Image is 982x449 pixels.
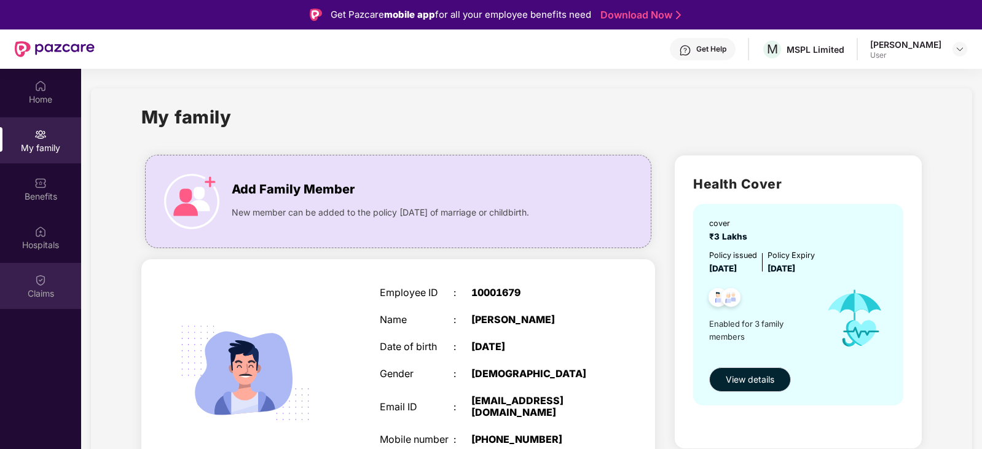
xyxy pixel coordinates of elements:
span: View details [726,373,774,386]
img: svg+xml;base64,PHN2ZyBpZD0iQ2xhaW0iIHhtbG5zPSJodHRwOi8vd3d3LnczLm9yZy8yMDAwL3N2ZyIgd2lkdGg9IjIwIi... [34,274,47,286]
div: User [870,50,941,60]
div: : [454,434,472,445]
h2: Health Cover [693,174,903,194]
div: [EMAIL_ADDRESS][DOMAIN_NAME] [471,395,600,418]
div: : [454,287,472,299]
a: Download Now [600,9,677,21]
h1: My family [141,103,232,131]
div: Policy Expiry [768,249,815,262]
img: Logo [310,9,322,21]
div: Mobile number [380,434,453,445]
div: Employee ID [380,287,453,299]
div: MSPL Limited [787,44,844,55]
img: svg+xml;base64,PHN2ZyB4bWxucz0iaHR0cDovL3d3dy53My5vcmcvMjAwMC9zdmciIHdpZHRoPSI0OC45NDMiIGhlaWdodD... [716,284,746,314]
span: [DATE] [709,264,737,273]
div: [DATE] [471,341,600,353]
div: [DEMOGRAPHIC_DATA] [471,368,600,380]
div: [PERSON_NAME] [870,39,941,50]
img: Stroke [676,9,681,21]
div: : [454,341,472,353]
img: svg+xml;base64,PHN2ZyB4bWxucz0iaHR0cDovL3d3dy53My5vcmcvMjAwMC9zdmciIHdpZHRoPSI0OC45NDMiIGhlaWdodD... [703,284,733,314]
div: : [454,314,472,326]
div: 10001679 [471,287,600,299]
img: svg+xml;base64,PHN2ZyBpZD0iSG9tZSIgeG1sbnM9Imh0dHA6Ly93d3cudzMub3JnLzIwMDAvc3ZnIiB3aWR0aD0iMjAiIG... [34,80,47,92]
span: Enabled for 3 family members [709,318,815,343]
div: : [454,368,472,380]
img: New Pazcare Logo [15,41,95,57]
div: Date of birth [380,341,453,353]
div: [PERSON_NAME] [471,314,600,326]
span: [DATE] [768,264,795,273]
span: New member can be added to the policy [DATE] of marriage or childbirth. [232,206,529,219]
img: svg+xml;base64,PHN2ZyBpZD0iSG9zcGl0YWxzIiB4bWxucz0iaHR0cDovL3d3dy53My5vcmcvMjAwMC9zdmciIHdpZHRoPS... [34,225,47,238]
span: ₹3 Lakhs [709,232,752,241]
img: icon [815,276,895,362]
div: cover [709,217,752,230]
div: Email ID [380,401,453,413]
img: svg+xml;base64,PHN2ZyBpZD0iSGVscC0zMngzMiIgeG1sbnM9Imh0dHA6Ly93d3cudzMub3JnLzIwMDAvc3ZnIiB3aWR0aD... [679,44,691,57]
img: icon [164,174,219,229]
img: svg+xml;base64,PHN2ZyBpZD0iRHJvcGRvd24tMzJ4MzIiIHhtbG5zPSJodHRwOi8vd3d3LnczLm9yZy8yMDAwL3N2ZyIgd2... [955,44,965,54]
button: View details [709,367,791,392]
img: svg+xml;base64,PHN2ZyBpZD0iQmVuZWZpdHMiIHhtbG5zPSJodHRwOi8vd3d3LnczLm9yZy8yMDAwL3N2ZyIgd2lkdGg9Ij... [34,177,47,189]
div: Get Pazcare for all your employee benefits need [331,7,591,22]
div: Policy issued [709,249,757,262]
div: Get Help [696,44,726,54]
div: Name [380,314,453,326]
div: : [454,401,472,413]
img: svg+xml;base64,PHN2ZyB3aWR0aD0iMjAiIGhlaWdodD0iMjAiIHZpZXdCb3g9IjAgMCAyMCAyMCIgZmlsbD0ibm9uZSIgeG... [34,128,47,141]
span: Add Family Member [232,180,355,199]
div: [PHONE_NUMBER] [471,434,600,445]
span: M [767,42,778,57]
strong: mobile app [384,9,435,20]
div: Gender [380,368,453,380]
